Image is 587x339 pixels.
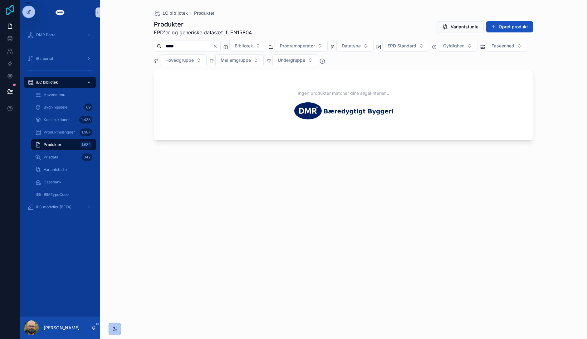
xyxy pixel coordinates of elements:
span: iLC bibliotek [161,10,188,16]
span: Konstruktioner [44,117,70,122]
span: Gyldighed [443,43,465,49]
span: Mellemgruppe [221,57,251,63]
img: App logo [55,7,65,17]
span: iBL portal [36,56,53,61]
button: Clear [213,44,220,49]
div: scrollable content [20,25,100,232]
a: iLC bibliotek [154,10,188,16]
span: iLC modeller (BETA) [36,205,71,210]
span: Variantstudie [44,167,67,172]
button: Select Button [275,40,328,52]
span: Prisdata [44,155,58,160]
div: 1.632 [80,141,92,148]
span: Faseenhed [492,43,514,49]
span: Casebank [44,180,61,185]
div: 1.987 [80,128,92,136]
span: Variantstudie [451,24,478,30]
span: EPD Standard [388,43,416,49]
div: 69 [84,104,92,111]
h1: Produkter [154,20,252,29]
button: Select Button [336,40,374,52]
a: BIMTypeCode [31,189,96,200]
button: Opret produkt [486,21,533,32]
button: Select Button [272,54,318,66]
button: Select Button [160,54,207,66]
span: BIMTypeCode [44,192,69,197]
a: DMR Portal [24,29,96,41]
p: [PERSON_NAME] [44,325,80,331]
a: iLC modeller (BETA) [24,201,96,213]
span: EPD'er og generiske datasæt jf. EN15804 [154,29,252,36]
a: Produkter1.632 [31,139,96,150]
button: Select Button [438,40,477,52]
a: Variantstudie [31,164,96,175]
button: Select Button [229,40,266,52]
button: Select Button [382,40,429,52]
span: Bibliotek [235,43,253,49]
button: Select Button [215,54,264,66]
a: Hovedmenu [31,89,96,100]
span: Hovedgruppe [165,57,194,63]
span: Undergruppe [278,57,305,63]
span: Programoperatør [280,43,315,49]
a: Casebank [31,177,96,188]
a: Produktmængder1.987 [31,127,96,138]
a: Konstruktioner1.438 [31,114,96,125]
span: Produkter [44,142,61,147]
a: Prisdata342 [31,152,96,163]
div: 342 [82,153,92,161]
div: 1.438 [79,116,92,123]
span: DMR Portal [36,32,56,37]
button: Variantstudie [437,21,484,32]
span: Datatype [342,43,361,49]
span: Ingen produkter matcher dine søgekriterier... [298,90,389,96]
span: Bygningsdele [44,105,67,110]
span: Produktmængder [44,130,75,135]
a: iBL portal [24,53,96,64]
a: Produkter [194,10,214,16]
span: iLC bibliotek [36,80,58,85]
a: Bygningsdele69 [31,102,96,113]
button: Select Button [486,40,527,52]
a: iLC bibliotek [24,77,96,88]
span: Hovedmenu [44,92,65,97]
